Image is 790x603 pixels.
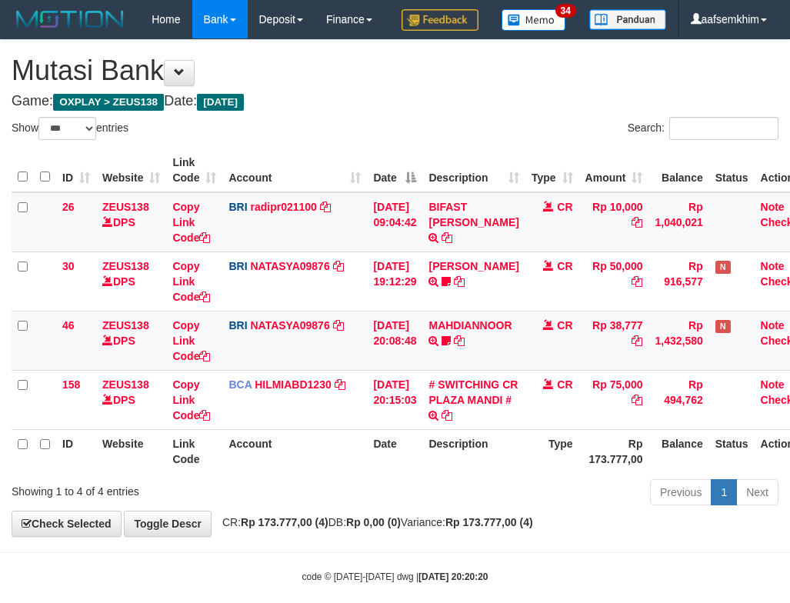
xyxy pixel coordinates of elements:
div: Showing 1 to 4 of 4 entries [12,478,318,499]
span: CR [557,260,572,272]
strong: Rp 173.777,00 (4) [445,516,533,528]
a: Copy Rp 38,777 to clipboard [632,335,642,347]
a: radipr021100 [250,201,316,213]
input: Search: [669,117,778,140]
th: Date [367,429,422,473]
th: ID: activate to sort column ascending [56,148,96,192]
span: CR [557,201,572,213]
a: Copy NATASYA09876 to clipboard [333,260,344,272]
strong: Rp 173.777,00 (4) [241,516,328,528]
td: [DATE] 20:15:03 [367,370,422,429]
span: Has Note [715,261,731,274]
a: Copy # SWITCHING CR PLAZA MANDI # to clipboard [442,409,452,421]
span: 46 [62,319,75,331]
a: Check Selected [12,511,122,537]
a: NATASYA09876 [250,319,329,331]
span: OXPLAY > ZEUS138 [53,94,164,111]
td: [DATE] 09:04:42 [367,192,422,252]
a: Note [761,260,785,272]
label: Show entries [12,117,128,140]
span: 26 [62,201,75,213]
a: HILMIABD1230 [255,378,332,391]
th: Balance [648,148,708,192]
th: Link Code: activate to sort column ascending [166,148,222,192]
strong: [DATE] 20:20:20 [418,571,488,582]
a: Copy NATASYA09876 to clipboard [333,319,344,331]
a: Note [761,378,785,391]
a: Copy radipr021100 to clipboard [320,201,331,213]
span: BRI [228,201,247,213]
td: Rp 1,040,021 [648,192,708,252]
td: Rp 10,000 [579,192,649,252]
label: Search: [628,117,778,140]
img: Button%20Memo.svg [502,9,566,31]
span: Has Note [715,320,731,333]
span: CR [557,378,572,391]
td: [DATE] 20:08:48 [367,311,422,370]
a: Copy Rp 10,000 to clipboard [632,216,642,228]
span: CR: DB: Variance: [215,516,533,528]
th: Description [422,429,525,473]
th: Description: activate to sort column ascending [422,148,525,192]
a: Copy Link Code [172,201,210,244]
a: # SWITCHING CR PLAZA MANDI # [428,378,518,406]
img: Feedback.jpg [402,9,478,31]
td: DPS [96,252,166,311]
th: Rp 173.777,00 [579,429,649,473]
a: Copy HILMIABD1230 to clipboard [335,378,345,391]
td: Rp 1,432,580 [648,311,708,370]
a: Next [736,479,778,505]
td: Rp 38,777 [579,311,649,370]
a: Copy Rp 75,000 to clipboard [632,394,642,406]
a: Previous [650,479,712,505]
td: DPS [96,311,166,370]
td: Rp 916,577 [648,252,708,311]
th: Status [709,429,755,473]
th: Date: activate to sort column descending [367,148,422,192]
span: 30 [62,260,75,272]
th: Link Code [166,429,222,473]
span: 158 [62,378,80,391]
span: 34 [555,4,576,18]
th: Account [222,429,367,473]
a: Copy Link Code [172,260,210,303]
th: Website: activate to sort column ascending [96,148,166,192]
span: BRI [228,319,247,331]
h4: Game: Date: [12,94,778,109]
a: Copy Link Code [172,319,210,362]
td: DPS [96,370,166,429]
th: Amount: activate to sort column ascending [579,148,649,192]
th: Type [525,429,579,473]
td: [DATE] 19:12:29 [367,252,422,311]
th: Type: activate to sort column ascending [525,148,579,192]
a: NATASYA09876 [250,260,329,272]
a: ZEUS138 [102,319,149,331]
a: MAHDIANNOOR [428,319,512,331]
select: Showentries [38,117,96,140]
a: Copy Link Code [172,378,210,421]
a: Copy DANA ARIFRAHMATPR to clipboard [454,275,465,288]
img: MOTION_logo.png [12,8,128,31]
a: Copy BIFAST ERIKA S PAUN to clipboard [442,232,452,244]
a: 1 [711,479,737,505]
td: Rp 75,000 [579,370,649,429]
th: Account: activate to sort column ascending [222,148,367,192]
a: ZEUS138 [102,201,149,213]
a: ZEUS138 [102,260,149,272]
span: BCA [228,378,252,391]
span: [DATE] [197,94,244,111]
th: ID [56,429,96,473]
a: [PERSON_NAME] [428,260,518,272]
span: CR [557,319,572,331]
a: Copy MAHDIANNOOR to clipboard [454,335,465,347]
a: Copy Rp 50,000 to clipboard [632,275,642,288]
a: Toggle Descr [124,511,212,537]
img: panduan.png [589,9,666,30]
strong: Rp 0,00 (0) [346,516,401,528]
th: Website [96,429,166,473]
small: code © [DATE]-[DATE] dwg | [302,571,488,582]
td: Rp 494,762 [648,370,708,429]
th: Status [709,148,755,192]
th: Balance [648,429,708,473]
td: DPS [96,192,166,252]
